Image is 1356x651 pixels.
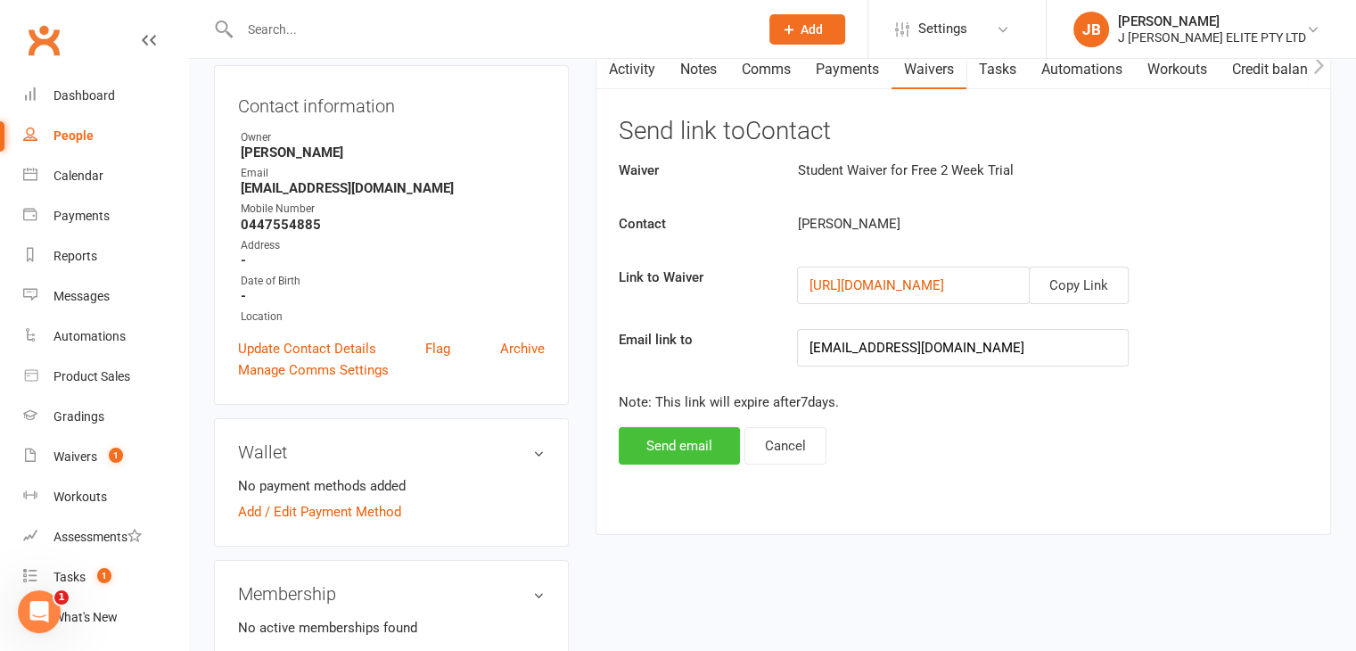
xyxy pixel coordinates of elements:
[605,329,785,350] label: Email link to
[53,329,126,343] div: Automations
[234,17,746,42] input: Search...
[23,236,188,276] a: Reports
[238,359,389,381] a: Manage Comms Settings
[619,118,1308,145] h3: Send link to Contact
[238,584,545,604] h3: Membership
[53,570,86,584] div: Tasks
[241,237,545,254] div: Address
[238,442,545,462] h3: Wallet
[54,590,69,605] span: 1
[241,273,545,290] div: Date of Birth
[23,357,188,397] a: Product Sales
[619,427,740,465] button: Send email
[53,369,130,383] div: Product Sales
[53,409,104,424] div: Gradings
[241,252,545,268] strong: -
[784,160,1202,181] div: Student Waiver for Free 2 Week Trial
[1118,13,1306,29] div: [PERSON_NAME]
[605,213,785,235] label: Contact
[1029,267,1129,304] button: Copy Link
[605,160,785,181] label: Waiver
[238,475,545,497] li: No payment methods added
[53,490,107,504] div: Workouts
[53,88,115,103] div: Dashboard
[23,156,188,196] a: Calendar
[238,338,376,359] a: Update Contact Details
[241,129,545,146] div: Owner
[53,209,110,223] div: Payments
[425,338,450,359] a: Flag
[23,397,188,437] a: Gradings
[53,449,97,464] div: Waivers
[801,22,823,37] span: Add
[241,180,545,196] strong: [EMAIL_ADDRESS][DOMAIN_NAME]
[744,427,826,465] button: Cancel
[605,267,785,288] label: Link to Waiver
[784,213,1202,235] div: [PERSON_NAME]
[500,338,545,359] a: Archive
[23,276,188,317] a: Messages
[23,437,188,477] a: Waivers 1
[803,49,892,90] a: Payments
[238,501,401,523] a: Add / Edit Payment Method
[241,217,545,233] strong: 0447554885
[23,597,188,638] a: What's New
[23,477,188,517] a: Workouts
[18,590,61,633] iframe: Intercom live chat
[918,9,967,49] span: Settings
[668,49,729,90] a: Notes
[892,49,966,90] a: Waivers
[53,128,94,143] div: People
[53,530,142,544] div: Assessments
[1118,29,1306,45] div: J [PERSON_NAME] ELITE PTY LTD
[769,14,845,45] button: Add
[241,288,545,304] strong: -
[21,18,66,62] a: Clubworx
[966,49,1029,90] a: Tasks
[53,289,110,303] div: Messages
[23,76,188,116] a: Dashboard
[109,448,123,463] span: 1
[23,517,188,557] a: Assessments
[23,116,188,156] a: People
[241,201,545,218] div: Mobile Number
[23,317,188,357] a: Automations
[1220,49,1335,90] a: Credit balance
[53,169,103,183] div: Calendar
[97,568,111,583] span: 1
[53,610,118,624] div: What's New
[1029,49,1135,90] a: Automations
[23,557,188,597] a: Tasks 1
[238,89,545,116] h3: Contact information
[596,49,668,90] a: Activity
[241,144,545,161] strong: [PERSON_NAME]
[1135,49,1220,90] a: Workouts
[729,49,803,90] a: Comms
[241,309,545,325] div: Location
[1073,12,1109,47] div: JB
[619,391,1308,413] p: Note: This link will expire after 7 days.
[238,617,545,639] p: No active memberships found
[23,196,188,236] a: Payments
[53,249,97,263] div: Reports
[809,277,943,293] a: [URL][DOMAIN_NAME]
[241,165,545,182] div: Email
